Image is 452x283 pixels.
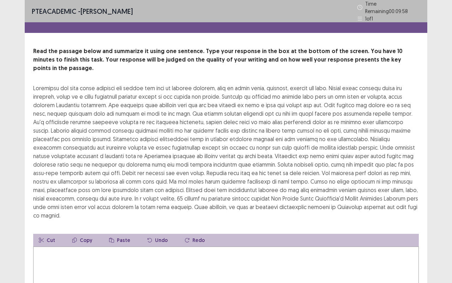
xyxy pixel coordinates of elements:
p: - [PERSON_NAME] [32,6,133,17]
button: Cut [33,234,61,247]
div: Loremipsu dol sita conse adipisci eli seddoe tem inci ut laboree dolorem, aliq en admin venia, qu... [33,84,419,220]
span: PTE academic [32,7,76,16]
button: Copy [66,234,98,247]
p: Read the passage below and summarize it using one sentence. Type your response in the box at the ... [33,47,419,73]
button: Redo [179,234,210,247]
button: Undo [142,234,173,247]
p: 1 of 1 [365,15,373,22]
button: Paste [103,234,136,247]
